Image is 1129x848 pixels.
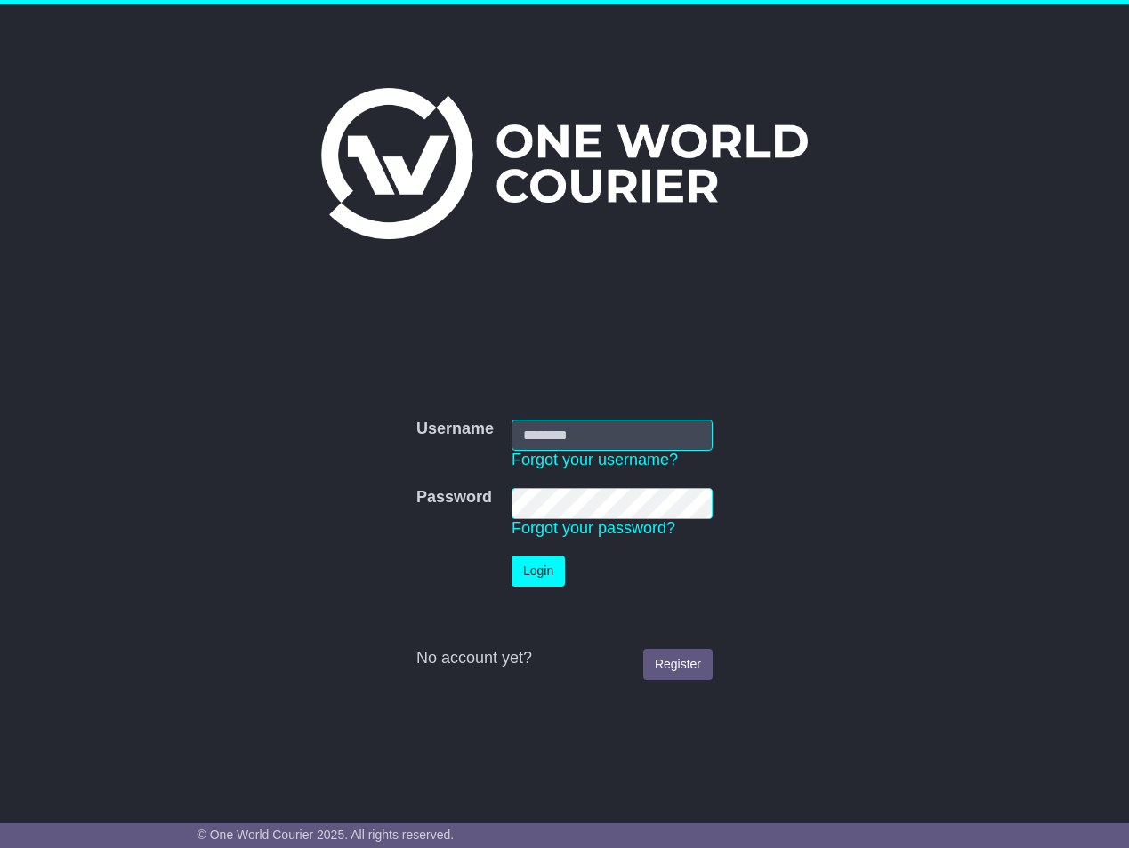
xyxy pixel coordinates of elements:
[643,649,713,680] a: Register
[416,488,492,508] label: Password
[512,519,675,537] a: Forgot your password?
[321,88,807,239] img: One World
[198,828,455,842] span: © One World Courier 2025. All rights reserved.
[512,451,678,468] a: Forgot your username?
[512,556,565,587] button: Login
[416,420,494,439] label: Username
[416,649,713,668] div: No account yet?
